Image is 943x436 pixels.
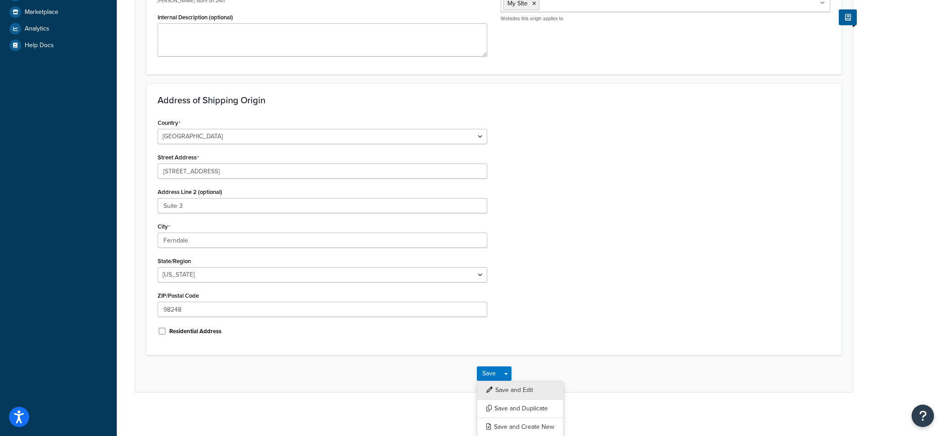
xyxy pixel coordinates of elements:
[7,4,110,20] a: Marketplace
[477,366,501,381] button: Save
[25,9,58,16] span: Marketplace
[477,399,564,418] button: Save and Duplicate
[158,292,199,299] label: ZIP/Postal Code
[7,21,110,37] a: Analytics
[158,95,830,105] h3: Address of Shipping Origin
[25,25,49,33] span: Analytics
[7,37,110,53] a: Help Docs
[501,15,830,22] p: Websites this origin applies to
[158,258,191,264] label: State/Region
[25,42,54,49] span: Help Docs
[158,154,199,161] label: Street Address
[839,9,857,25] button: Show Help Docs
[158,14,233,21] label: Internal Description (optional)
[158,189,222,195] label: Address Line 2 (optional)
[169,327,221,335] label: Residential Address
[158,119,181,127] label: Country
[912,405,934,427] button: Open Resource Center
[158,223,170,230] label: City
[477,381,564,400] button: Save and Edit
